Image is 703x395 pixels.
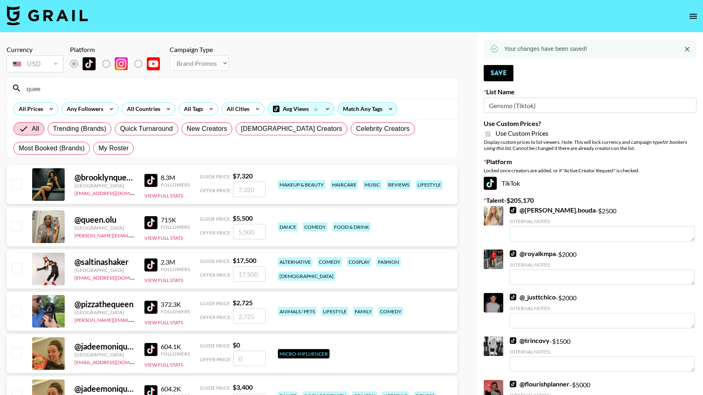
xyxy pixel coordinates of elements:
[681,43,693,55] button: Close
[22,82,452,95] input: Search by User Name
[70,55,166,72] div: List locked to TikTok.
[74,315,195,323] a: [PERSON_NAME][EMAIL_ADDRESS][DOMAIN_NAME]
[200,230,231,236] span: Offer Price:
[161,308,190,315] div: Followers
[200,174,231,180] span: Guide Price:
[8,57,62,71] div: USD
[74,225,135,231] div: [GEOGRAPHIC_DATA]
[144,174,157,187] img: TikTok
[510,262,695,268] div: Internal Notes:
[200,356,231,362] span: Offer Price:
[161,224,190,230] div: Followers
[161,300,190,308] div: 372.3K
[332,222,371,232] div: food & drink
[484,196,696,204] label: Talent - $ 205,170
[484,177,696,190] div: TikTok
[62,103,105,115] div: Any Followers
[510,250,695,285] div: - $ 2000
[496,129,548,137] span: Use Custom Prices
[144,362,183,368] button: View Full Stats
[161,216,190,224] div: 715K
[98,143,129,153] span: My Roster
[510,218,695,224] div: Internal Notes:
[144,216,157,229] img: TikTok
[510,336,550,345] a: @trincovy
[233,341,240,349] strong: $ 0
[161,351,190,357] div: Followers
[484,139,687,151] em: for bookers using this list
[317,257,342,267] div: comedy
[144,235,183,241] button: View Full Stats
[200,300,231,306] span: Guide Price:
[74,172,135,182] div: @ brooklynqueen3
[510,380,570,388] a: @flourishplanner
[378,307,403,316] div: comedy
[161,182,190,188] div: Followers
[504,41,587,56] div: Your changes have been saved!
[510,206,596,214] a: @[PERSON_NAME].bouda
[347,257,371,267] div: cosplay
[144,258,157,271] img: TikTok
[144,193,183,199] button: View Full Stats
[83,57,96,70] img: TikTok
[685,8,701,24] button: open drawer
[278,349,330,358] div: Micro-Influencer
[74,182,135,189] div: [GEOGRAPHIC_DATA]
[268,103,334,115] div: Avg Views
[233,351,266,366] input: 0
[510,206,695,241] div: - $ 2500
[484,139,696,151] div: Display custom prices to list viewers. Note: This will lock currency and campaign type . Cannot b...
[510,305,695,311] div: Internal Notes:
[7,46,63,54] div: Currency
[200,258,231,264] span: Guide Price:
[19,143,85,153] span: Most Booked (Brands)
[74,189,156,196] a: [EMAIL_ADDRESS][DOMAIN_NAME]
[144,301,157,314] img: TikTok
[147,57,160,70] img: YouTube
[510,337,516,344] img: TikTok
[233,299,253,306] strong: $ 2,725
[74,309,135,315] div: [GEOGRAPHIC_DATA]
[161,258,190,266] div: 2.3M
[200,187,231,193] span: Offer Price:
[338,103,397,115] div: Match Any Tags
[7,54,63,74] div: Currency is locked to USD
[32,124,39,134] span: All
[200,272,231,278] span: Offer Price:
[356,124,410,134] span: Celebrity Creators
[233,383,253,391] strong: $ 3,400
[510,349,695,355] div: Internal Notes:
[70,46,166,54] div: Platform
[233,308,266,324] input: 2,725
[241,124,342,134] span: [DEMOGRAPHIC_DATA] Creators
[484,88,696,96] label: List Name
[161,385,190,393] div: 604.2K
[115,57,128,70] img: Instagram
[74,384,135,394] div: @ jadeemoniquee
[120,124,173,134] span: Quick Turnaround
[484,177,497,190] img: TikTok
[510,250,516,257] img: TikTok
[74,267,135,273] div: [GEOGRAPHIC_DATA]
[233,182,266,197] input: 7,320
[510,336,695,372] div: - $ 1500
[376,257,401,267] div: fashion
[278,222,298,232] div: dance
[53,124,106,134] span: Trending (Brands)
[416,180,443,189] div: lifestyle
[386,180,411,189] div: reviews
[74,273,156,281] a: [EMAIL_ADDRESS][DOMAIN_NAME]
[321,307,348,316] div: lifestyle
[278,271,335,281] div: [DEMOGRAPHIC_DATA]
[74,215,135,225] div: @ queen.olu
[200,314,231,320] span: Offer Price:
[233,172,253,180] strong: $ 7,320
[484,119,696,128] label: Use Custom Prices?
[200,343,231,349] span: Guide Price:
[510,293,695,328] div: - $ 2000
[303,222,327,232] div: comedy
[74,231,195,239] a: [PERSON_NAME][EMAIL_ADDRESS][DOMAIN_NAME]
[200,385,231,391] span: Guide Price:
[161,174,190,182] div: 8.3M
[510,294,516,300] img: TikTok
